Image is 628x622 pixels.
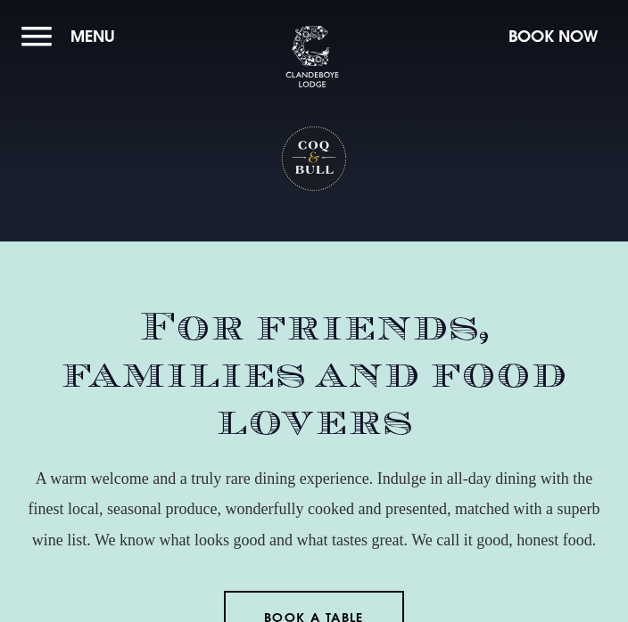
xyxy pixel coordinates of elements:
button: Book Now [500,17,607,55]
h2: For friends, families and food lovers [21,304,607,445]
p: A warm welcome and a truly rare dining experience. Indulge in all-day dining with the finest loca... [21,463,607,555]
h1: Coq & Bull [280,125,349,193]
img: Clandeboye Lodge [285,26,339,88]
span: Menu [70,26,115,46]
button: Menu [21,17,124,55]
